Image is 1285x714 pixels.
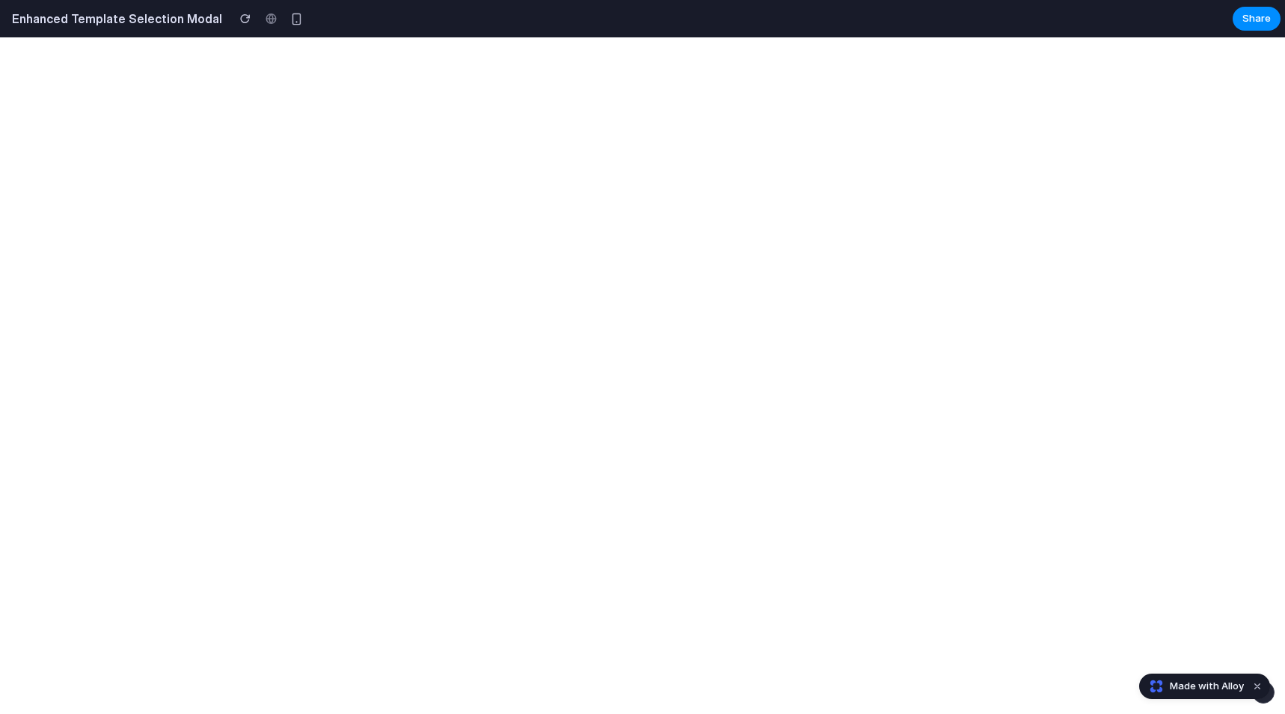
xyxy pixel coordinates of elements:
[1248,677,1266,695] button: Dismiss watermark
[1242,11,1271,26] span: Share
[6,10,222,28] h2: Enhanced Template Selection Modal
[1170,679,1244,694] span: Made with Alloy
[1140,679,1245,694] a: Made with Alloy
[1233,7,1281,31] button: Share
